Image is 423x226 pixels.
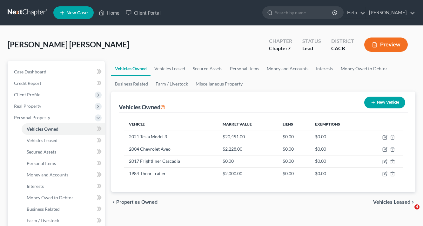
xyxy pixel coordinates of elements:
a: Vehicles Owned [111,61,151,76]
a: Client Portal [123,7,164,18]
th: Market Value [218,118,278,131]
iframe: Intercom live chat [401,204,417,220]
span: Farm / Livestock [27,218,59,223]
span: Client Profile [14,92,40,97]
td: $2,228.00 [218,143,278,155]
th: Liens [278,118,310,131]
a: Farm / Livestock [152,76,192,92]
div: Chapter [269,45,292,52]
span: [PERSON_NAME] [PERSON_NAME] [8,40,129,49]
div: District [331,38,354,45]
div: Status [302,38,321,45]
td: $0.00 [310,131,364,143]
div: Vehicles Owned [119,103,165,111]
td: $0.00 [278,131,310,143]
a: Vehicles Owned [22,123,105,135]
span: Money Owed to Debtor [27,195,73,200]
a: Credit Report [9,78,105,89]
td: $20,491.00 [218,131,278,143]
th: Vehicle [124,118,218,131]
a: Business Related [22,203,105,215]
a: Secured Assets [189,61,226,76]
td: 1984 Theor Trailer [124,167,218,179]
a: Money Owed to Debtor [337,61,391,76]
td: $0.00 [278,167,310,179]
a: Vehicles Leased [22,135,105,146]
td: $0.00 [310,143,364,155]
button: Vehicles Leased chevron_right [373,200,415,205]
td: 2021 Tesla Model 3 [124,131,218,143]
span: 7 [288,45,291,51]
td: $0.00 [218,155,278,167]
td: $0.00 [310,167,364,179]
span: Credit Report [14,80,41,86]
a: Home [96,7,123,18]
span: Case Dashboard [14,69,46,74]
td: 2004 Chevrolet Aveo [124,143,218,155]
div: Chapter [269,38,292,45]
a: Money and Accounts [263,61,312,76]
a: Business Related [111,76,152,92]
div: Lead [302,45,321,52]
a: Personal Items [226,61,263,76]
a: [PERSON_NAME] [366,7,415,18]
a: Case Dashboard [9,66,105,78]
td: $0.00 [310,155,364,167]
input: Search by name... [275,7,333,18]
span: Vehicles Leased [373,200,410,205]
i: chevron_right [410,200,415,205]
th: Exemptions [310,118,364,131]
span: Money and Accounts [27,172,68,177]
span: Real Property [14,103,41,109]
td: $0.00 [278,143,310,155]
button: chevron_left Properties Owned [111,200,158,205]
span: Personal Property [14,115,50,120]
a: Secured Assets [22,146,105,158]
span: Business Related [27,206,60,212]
a: Miscellaneous Property [192,76,246,92]
a: Money Owed to Debtor [22,192,105,203]
span: Interests [27,183,44,189]
span: Vehicles Leased [27,138,57,143]
span: Vehicles Owned [27,126,58,132]
span: Properties Owned [116,200,158,205]
span: Personal Items [27,161,56,166]
td: $2,000.00 [218,167,278,179]
span: Secured Assets [27,149,56,154]
a: Money and Accounts [22,169,105,181]
button: New Vehicle [364,97,405,108]
span: New Case [66,10,88,15]
i: chevron_left [111,200,116,205]
a: Vehicles Leased [151,61,189,76]
div: CACB [331,45,354,52]
a: Help [344,7,365,18]
a: Interests [22,181,105,192]
td: 2017 Frightliner Cascadia [124,155,218,167]
td: $0.00 [278,155,310,167]
span: 4 [414,204,420,209]
a: Personal Items [22,158,105,169]
button: Preview [364,38,408,52]
a: Interests [312,61,337,76]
